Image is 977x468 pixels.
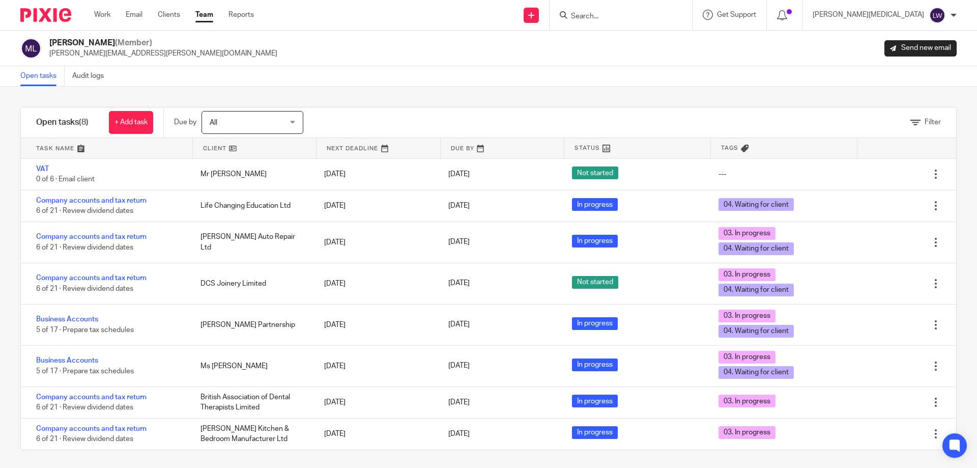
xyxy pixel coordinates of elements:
a: Business Accounts [36,357,98,364]
a: Company accounts and tax return [36,274,147,282]
div: Mr [PERSON_NAME] [190,164,314,184]
span: Get Support [717,11,756,18]
div: Ms [PERSON_NAME] [190,356,314,376]
span: [DATE] [448,363,470,370]
span: In progress [572,235,618,247]
span: [DATE] [448,171,470,178]
div: [PERSON_NAME] Kitchen & Bedroom Manufacturer Ltd [190,419,314,450]
a: Work [94,10,110,20]
div: [DATE] [314,164,438,184]
a: Email [126,10,142,20]
span: [DATE] [448,239,470,246]
span: [DATE] [448,280,470,287]
span: 6 of 21 · Review dividend dates [36,285,133,292]
span: 03. In progress [719,268,775,281]
a: Send new email [884,40,957,57]
p: [PERSON_NAME][MEDICAL_DATA] [813,10,924,20]
a: VAT [36,166,49,173]
div: Life Changing Education Ltd [190,196,314,216]
span: In progress [572,198,618,211]
span: 0 of 6 · Email client [36,176,95,183]
div: --- [719,169,726,179]
p: [PERSON_NAME][EMAIL_ADDRESS][PERSON_NAME][DOMAIN_NAME] [49,48,277,59]
a: + Add task [109,111,153,134]
div: [PERSON_NAME] Auto Repair Ltd [190,227,314,258]
p: Due by [174,117,196,127]
span: Tags [721,144,738,152]
span: (8) [79,118,89,126]
span: Filter [925,119,941,126]
span: 5 of 17 · Prepare tax schedules [36,326,134,334]
div: [DATE] [314,356,438,376]
span: In progress [572,426,618,439]
input: Search [570,12,662,21]
span: 04. Waiting for client [719,325,794,338]
div: [DATE] [314,392,438,412]
span: In progress [572,395,618,407]
div: [DATE] [314,232,438,253]
span: (Member) [115,39,152,47]
span: 03. In progress [719,395,775,407]
h2: [PERSON_NAME] [49,38,277,48]
a: Company accounts and tax return [36,425,147,432]
span: 04. Waiting for client [719,242,794,255]
span: 6 of 21 · Review dividend dates [36,435,133,443]
span: All [210,119,217,126]
span: 03. In progress [719,227,775,240]
div: [DATE] [314,196,438,216]
span: [DATE] [448,202,470,209]
a: Audit logs [72,66,111,86]
a: Clients [158,10,180,20]
a: Company accounts and tax return [36,394,147,401]
span: Not started [572,167,618,179]
a: Company accounts and tax return [36,233,147,240]
span: 04. Waiting for client [719,366,794,379]
span: 03. In progress [719,351,775,364]
span: 6 of 21 · Review dividend dates [36,244,133,251]
div: [DATE] [314,273,438,294]
span: [DATE] [448,321,470,328]
a: Company accounts and tax return [36,197,147,204]
a: Business Accounts [36,316,98,323]
img: svg%3E [929,7,945,23]
h1: Open tasks [36,117,89,128]
div: [PERSON_NAME] Partnership [190,315,314,335]
span: 6 of 21 · Review dividend dates [36,207,133,214]
span: In progress [572,359,618,371]
span: [DATE] [448,399,470,406]
div: British Association of Dental Therapists Limited [190,387,314,418]
span: In progress [572,317,618,330]
img: Pixie [20,8,71,22]
a: Reports [228,10,254,20]
span: 5 of 17 · Prepare tax schedules [36,368,134,375]
div: [DATE] [314,315,438,335]
span: [DATE] [448,430,470,437]
span: 03. In progress [719,310,775,322]
span: 04. Waiting for client [719,284,794,296]
a: Open tasks [20,66,65,86]
img: svg%3E [20,38,42,59]
span: 04. Waiting for client [719,198,794,211]
div: DCS Joinery Limited [190,273,314,294]
span: Status [574,144,600,152]
span: 03. In progress [719,426,775,439]
span: 6 of 21 · Review dividend dates [36,404,133,411]
span: Not started [572,276,618,289]
div: [DATE] [314,424,438,444]
a: Team [195,10,213,20]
